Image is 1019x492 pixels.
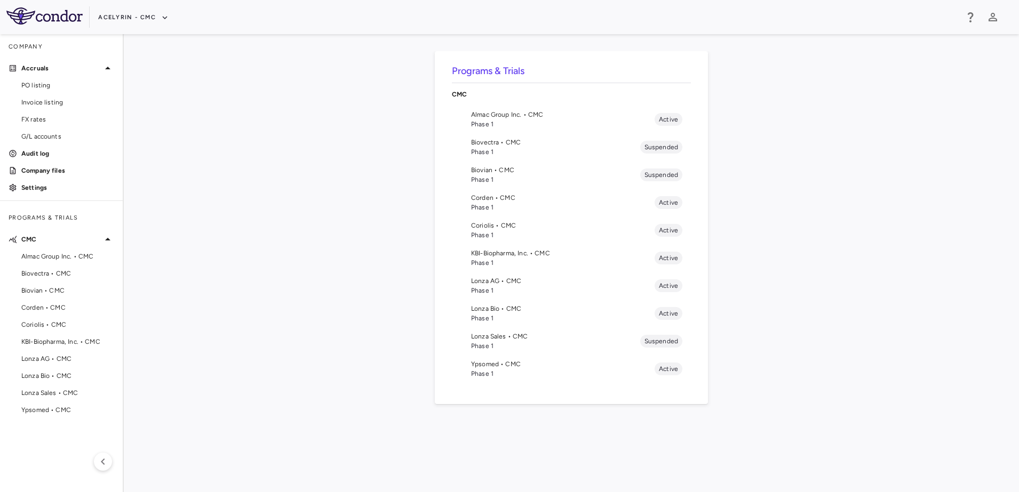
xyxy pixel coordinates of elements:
span: Phase 1 [471,369,655,378]
span: Phase 1 [471,230,655,240]
p: Audit log [21,149,114,158]
h6: Programs & Trials [452,64,691,78]
span: Almac Group Inc. • CMC [471,110,655,119]
span: Active [655,115,682,124]
span: Lonza Bio • CMC [21,371,114,381]
div: CMC [452,83,691,106]
li: Corden • CMCPhase 1Active [452,189,691,216]
li: Biovian • CMCPhase 1Suspended [452,161,691,189]
span: Almac Group Inc. • CMC [21,252,114,261]
li: Ypsomed • CMCPhase 1Active [452,355,691,383]
p: Company files [21,166,114,175]
span: Phase 1 [471,341,640,351]
p: CMC [452,90,691,99]
p: Accruals [21,63,101,73]
span: Phase 1 [471,258,655,268]
span: Lonza Bio • CMC [471,304,655,313]
span: Suspended [640,336,682,346]
button: Acelyrin - CMC [98,9,169,26]
span: Lonza AG • CMC [471,276,655,286]
li: Almac Group Inc. • CMCPhase 1Active [452,106,691,133]
span: Invoice listing [21,98,114,107]
span: Coriolis • CMC [471,221,655,230]
span: FX rates [21,115,114,124]
span: Active [655,253,682,263]
span: Phase 1 [471,313,655,323]
span: Phase 1 [471,147,640,157]
span: Biovian • CMC [21,286,114,295]
span: G/L accounts [21,132,114,141]
span: Phase 1 [471,286,655,295]
span: Phase 1 [471,175,640,184]
img: logo-full-BYUhSk78.svg [6,7,83,25]
li: Coriolis • CMCPhase 1Active [452,216,691,244]
span: Corden • CMC [471,193,655,203]
span: Active [655,364,682,374]
span: Biovian • CMC [471,165,640,175]
li: Lonza Sales • CMCPhase 1Suspended [452,327,691,355]
span: Active [655,281,682,291]
li: KBI-Biopharma, Inc. • CMCPhase 1Active [452,244,691,272]
span: Active [655,225,682,235]
span: Ypsomed • CMC [21,405,114,415]
span: Lonza Sales • CMC [21,388,114,398]
span: Biovectra • CMC [21,269,114,278]
span: Phase 1 [471,119,655,129]
span: Corden • CMC [21,303,114,312]
span: KBI-Biopharma, Inc. • CMC [21,337,114,346]
span: Ypsomed • CMC [471,359,655,369]
span: Active [655,309,682,318]
span: Active [655,198,682,207]
span: Lonza AG • CMC [21,354,114,364]
li: Lonza Bio • CMCPhase 1Active [452,300,691,327]
span: Lonza Sales • CMC [471,332,640,341]
li: Lonza AG • CMCPhase 1Active [452,272,691,300]
span: Suspended [640,170,682,180]
li: Biovectra • CMCPhase 1Suspended [452,133,691,161]
span: Phase 1 [471,203,655,212]
span: Suspended [640,142,682,152]
span: KBI-Biopharma, Inc. • CMC [471,248,655,258]
span: Biovectra • CMC [471,138,640,147]
p: CMC [21,235,101,244]
p: Settings [21,183,114,192]
span: Coriolis • CMC [21,320,114,329]
span: PO listing [21,80,114,90]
